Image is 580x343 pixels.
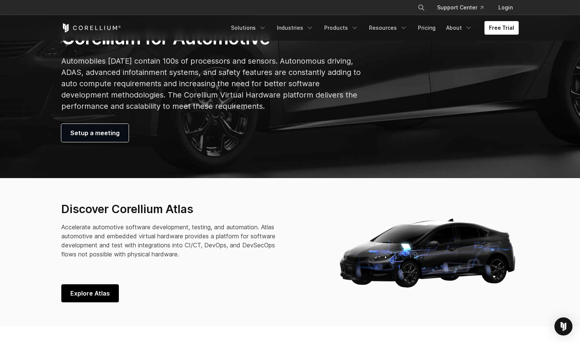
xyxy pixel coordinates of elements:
[554,317,572,335] div: Open Intercom Messenger
[492,1,519,14] a: Login
[337,213,519,291] img: Corellium_Hero_Atlas_Header
[61,23,121,32] a: Corellium Home
[61,202,285,216] h3: Discover Corellium Atlas
[70,128,120,137] span: Setup a meeting
[442,21,477,35] a: About
[364,21,412,35] a: Resources
[413,21,440,35] a: Pricing
[431,1,489,14] a: Support Center
[226,21,519,35] div: Navigation Menu
[484,21,519,35] a: Free Trial
[272,21,318,35] a: Industries
[61,223,285,259] p: Accelerate automotive software development, testing, and automation. Atlas automotive and embedde...
[408,1,519,14] div: Navigation Menu
[415,1,428,14] button: Search
[61,124,129,142] a: Setup a meeting
[61,55,361,112] p: Automobiles [DATE] contain 100s of processors and sensors. Autonomous driving, ADAS, advanced inf...
[226,21,271,35] a: Solutions
[70,289,110,298] span: Explore Atlas
[320,21,363,35] a: Products
[61,284,119,302] a: Explore Atlas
